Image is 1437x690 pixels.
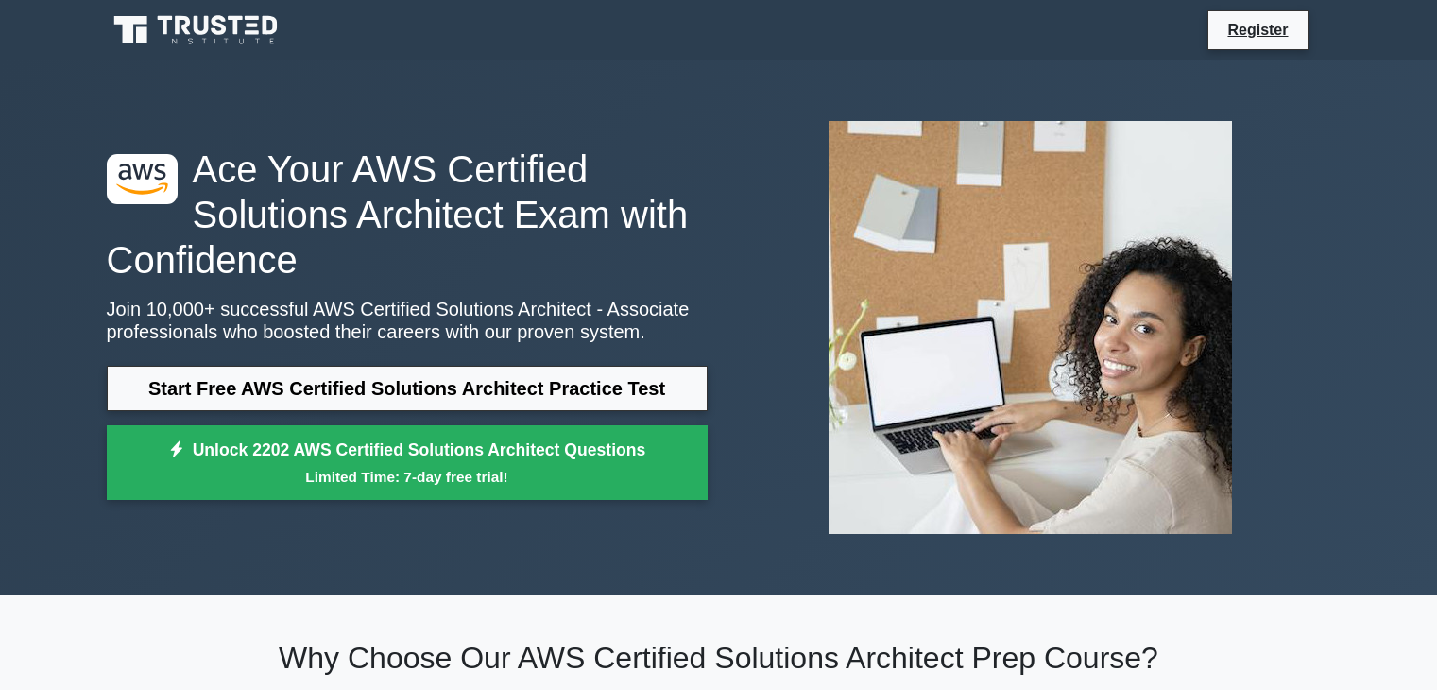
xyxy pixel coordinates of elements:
a: Unlock 2202 AWS Certified Solutions Architect QuestionsLimited Time: 7-day free trial! [107,425,708,501]
h1: Ace Your AWS Certified Solutions Architect Exam with Confidence [107,147,708,283]
a: Register [1216,18,1299,42]
a: Start Free AWS Certified Solutions Architect Practice Test [107,366,708,411]
small: Limited Time: 7-day free trial! [130,466,684,488]
p: Join 10,000+ successful AWS Certified Solutions Architect - Associate professionals who boosted t... [107,298,708,343]
h2: Why Choose Our AWS Certified Solutions Architect Prep Course? [107,640,1331,676]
